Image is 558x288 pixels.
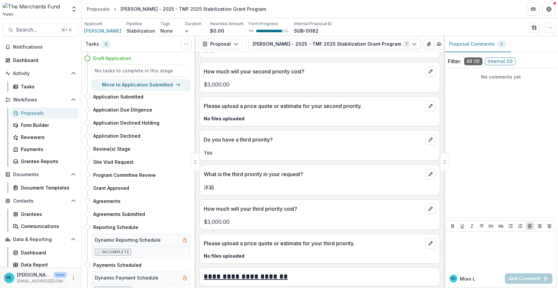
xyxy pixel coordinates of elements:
button: Open Workflows [3,95,79,105]
p: [EMAIL_ADDRESS][DOMAIN_NAME] [17,278,67,284]
span: Internal ( 0 ) [485,57,515,65]
button: Strike [478,222,486,230]
a: [PERSON_NAME] [84,27,121,34]
h4: Site Visit Request [93,159,134,165]
h4: Grant Approved [93,185,129,191]
p: Pipeline [126,21,142,27]
h4: Payments Scheduled [93,262,141,268]
button: edit [425,101,436,111]
p: How much will your third priority cost? [204,205,423,213]
span: Notifications [13,44,76,50]
p: No files uploaded [204,252,436,259]
p: What is the third priority in your request? [204,170,423,178]
div: [PERSON_NAME] - 2025 - TMF 2025 Stabilization Grant Program [121,6,266,12]
div: Proposals [87,6,110,12]
h4: Application Declined Holding [93,119,159,126]
span: 0 [500,42,503,46]
div: Reviewers [21,134,73,141]
h4: Reporting Schedule [93,224,138,231]
a: Data Report [10,259,79,270]
p: ∞ [185,27,188,34]
div: Document Templates [21,184,73,191]
div: Communications [21,223,73,230]
p: Please upload a price quote or estimate for your third priority. [204,239,423,247]
button: Heading 2 [497,222,505,230]
p: Applicant [84,21,102,27]
nav: breadcrumb [84,4,269,14]
span: Data & Reporting [13,237,68,242]
div: Grantees [21,211,73,218]
h3: Tasks [85,41,99,47]
button: Open Activity [3,68,79,79]
button: View Attached Files [424,39,434,49]
button: Align Right [545,222,553,230]
button: Add Comment [505,273,552,284]
p: [PERSON_NAME] [17,271,51,278]
div: Data Report [21,261,73,268]
img: The Merchants Fund logo [3,3,67,16]
p: $0.00 [210,27,224,34]
button: Ordered List [516,222,524,230]
a: Grantees [10,209,79,220]
a: Communications [10,221,79,232]
span: Workflows [13,97,68,103]
a: Dashboard [3,55,79,66]
h5: Dynamic Reporting Schedule [95,236,161,243]
span: Documents [13,172,68,177]
button: [PERSON_NAME] - 2025 - TMF 2025 Stabilization Grant Program1 [248,39,421,49]
h4: Application Declined [93,132,140,139]
button: edit [425,204,436,214]
div: Proposals [21,110,73,116]
h5: No tasks to complete in this stage [95,67,187,74]
h4: Application Submitted [93,93,143,100]
button: Italicize [468,222,476,230]
div: ⌘ + K [60,26,73,34]
button: Bold [449,222,457,230]
a: Proposals [10,108,79,118]
p: No comments yet [448,73,554,80]
button: edit [425,134,436,145]
p: 冰箱 [204,183,436,191]
a: Grantee Reports [10,156,79,167]
h4: Agreements [93,198,121,205]
a: Document Templates [10,182,79,193]
p: Yes [204,149,436,157]
span: All ( 0 ) [464,57,482,65]
button: Align Left [526,222,534,230]
button: More [69,274,77,282]
button: Move to Application Submitted [92,80,190,90]
p: $3,000.00 [204,218,436,226]
button: Search... [3,23,79,37]
h5: Dynamic Payment Schedule [95,274,158,281]
p: Duration [185,21,201,27]
h4: Program Committee Review [93,172,156,178]
button: Heading 1 [487,222,495,230]
button: edit [425,238,436,249]
h4: Review(s) Stage [93,145,130,152]
h4: Agreements Submitted [93,211,145,218]
p: Please upload a price quote or estimate for your second priority. [204,102,423,110]
button: Get Help [542,3,555,16]
div: Tasks [21,83,73,90]
span: Contacts [13,198,68,204]
p: User [53,272,67,278]
button: Align Center [536,222,544,230]
p: Incomplete [102,249,129,255]
p: Stabilization [126,27,155,34]
a: Reviewers [10,132,79,143]
button: Partners [527,3,540,16]
p: Internal Proposal ID [294,21,332,27]
div: Miao Liu [6,276,12,280]
button: Open Contacts [3,196,79,206]
p: Miao L [460,275,475,282]
p: Form Progress [249,21,278,27]
a: Tasks [10,81,79,92]
span: 0 [102,40,110,48]
span: Search... [16,27,57,33]
div: Payments [21,146,73,153]
h4: Application Due Diligence [93,106,152,113]
button: Toggle View Cancelled Tasks [181,39,192,49]
p: Tags [160,21,170,27]
button: edit [425,169,436,179]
